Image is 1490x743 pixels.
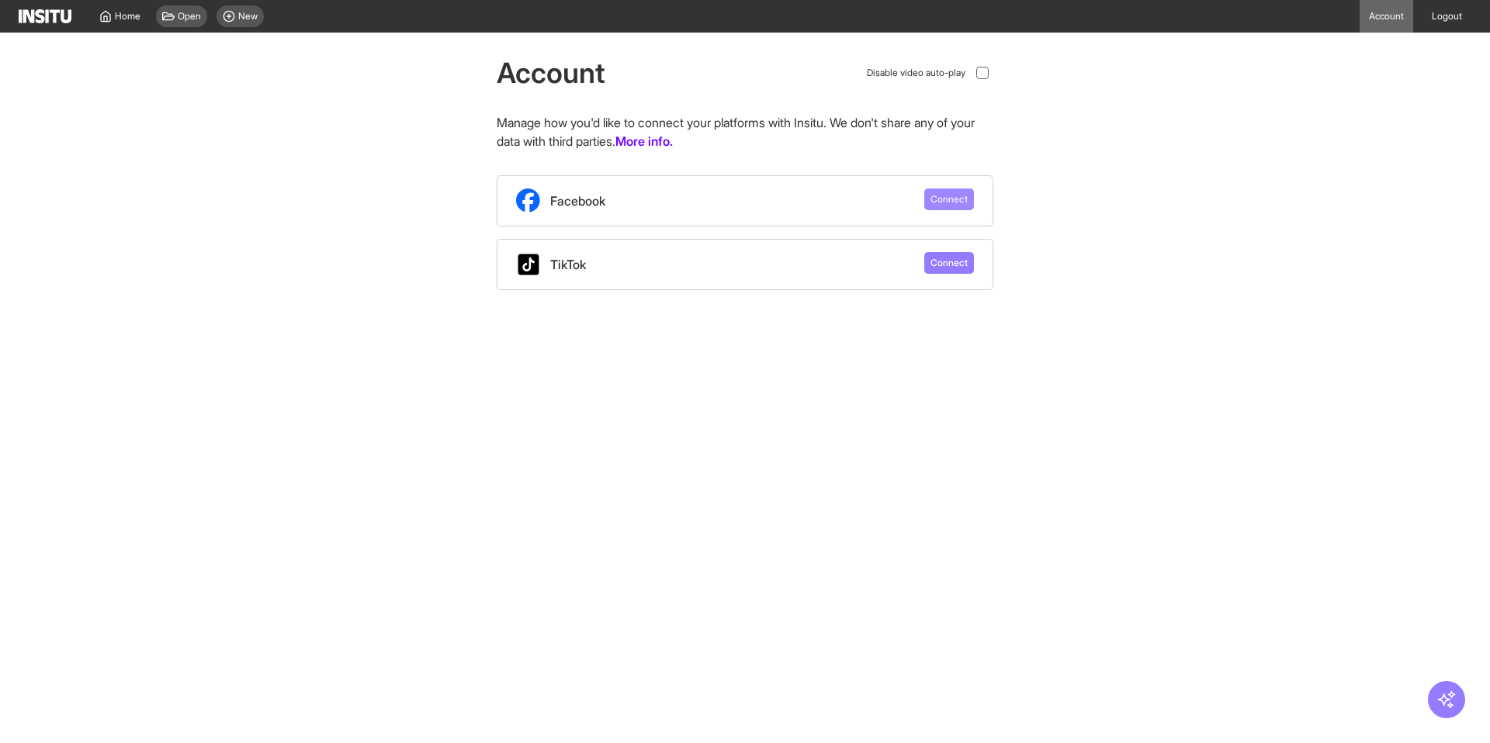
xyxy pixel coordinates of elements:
[238,10,258,22] span: New
[550,192,605,210] span: Facebook
[930,257,968,269] span: Connect
[178,10,201,22] span: Open
[115,10,140,22] span: Home
[615,132,673,150] a: More info.
[550,255,586,274] span: TikTok
[930,193,968,206] span: Connect
[497,113,993,150] p: Manage how you'd like to connect your platforms with Insitu. We don't share any of your data with...
[867,67,965,79] span: Disable video auto-play
[19,9,71,23] img: Logo
[497,57,605,88] h1: Account
[924,252,974,274] button: Connect
[924,188,974,210] button: Connect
